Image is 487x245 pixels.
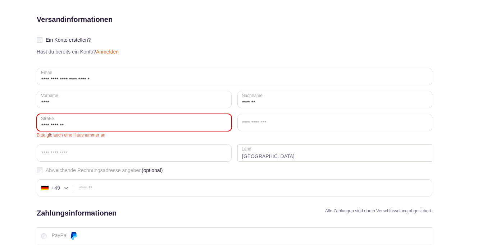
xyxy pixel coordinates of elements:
[69,231,78,240] img: PayPal
[37,180,72,196] div: Germany (Deutschland): +49
[51,185,60,190] div: +49
[325,208,432,214] h4: Alle Zahlungen sind durch Verschlüsselung abgesichert.
[34,49,122,55] p: Hast du bereits ein Konto?
[37,167,42,173] input: Abweichende Rechnungsadresse angeben(optional)
[96,49,119,55] a: Anmelden
[46,37,91,43] span: Ein Konto erstellen?
[37,37,42,43] input: Ein Konto erstellen?
[237,144,432,162] strong: [GEOGRAPHIC_DATA]
[37,167,432,174] label: Abweichende Rechnungsadresse angeben
[37,208,117,218] h2: Zahlungsinformationen
[52,232,80,238] label: PayPal
[37,133,105,138] span: Bitte gib auch eine Hausnummer an
[37,14,113,68] h2: Versandinformationen
[142,167,163,174] span: (optional)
